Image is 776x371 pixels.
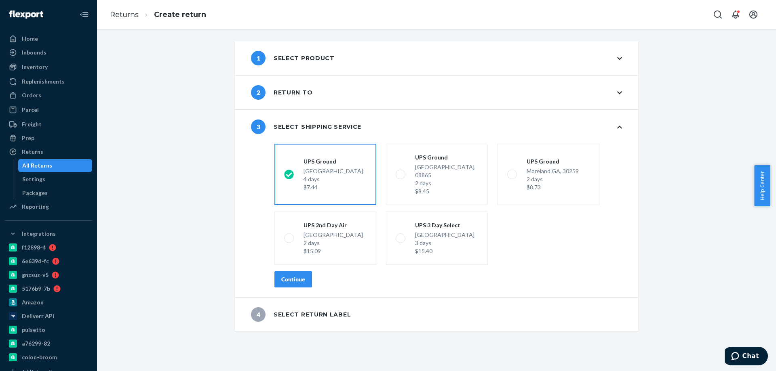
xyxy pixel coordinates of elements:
a: Settings [18,173,93,186]
button: Open Search Box [710,6,726,23]
img: Flexport logo [9,10,43,19]
div: $15.40 [415,247,474,255]
button: Open notifications [727,6,744,23]
div: Returns [22,148,43,156]
a: Amazon [5,296,92,309]
div: $8.73 [527,183,579,191]
div: $7.44 [304,183,363,191]
div: UPS 3 Day Select [415,221,474,229]
a: colon-broom [5,351,92,364]
a: Orders [5,89,92,102]
div: [GEOGRAPHIC_DATA], 08865 [415,163,478,195]
div: 5176b9-7b [22,285,50,293]
div: Parcel [22,106,39,114]
div: 4 days [304,175,363,183]
span: 2 [251,85,266,100]
a: a76299-82 [5,337,92,350]
ol: breadcrumbs [103,3,213,27]
span: 1 [251,51,266,65]
div: [GEOGRAPHIC_DATA] [304,231,363,255]
a: Create return [154,10,206,19]
div: [GEOGRAPHIC_DATA] [415,231,474,255]
a: Prep [5,132,92,145]
a: f12898-4 [5,241,92,254]
div: Prep [22,134,34,142]
iframe: Opens a widget where you can chat to one of our agents [725,347,768,367]
a: Parcel [5,103,92,116]
a: 6e639d-fc [5,255,92,268]
div: pulsetto [22,326,45,334]
div: Freight [22,120,42,128]
div: Deliverr API [22,312,54,320]
div: Moreland GA, 30259 [527,167,579,191]
div: Return to [251,85,312,100]
button: Continue [274,271,312,287]
div: f12898-4 [22,243,46,252]
div: Inventory [22,63,48,71]
div: 3 days [415,239,474,247]
div: Home [22,35,38,43]
a: Freight [5,118,92,131]
div: 6e639d-fc [22,257,49,265]
a: Deliverr API [5,310,92,323]
a: Packages [18,187,93,199]
button: Close Navigation [76,6,92,23]
div: UPS Ground [304,157,363,166]
span: 4 [251,307,266,322]
div: Select shipping service [251,119,361,134]
div: UPS Ground [415,153,478,161]
span: 3 [251,119,266,134]
div: Inbounds [22,48,46,57]
a: pulsetto [5,323,92,336]
div: 2 days [304,239,363,247]
a: Reporting [5,200,92,213]
div: Packages [22,189,48,197]
div: gnzsuz-v5 [22,271,48,279]
button: Integrations [5,227,92,240]
a: gnzsuz-v5 [5,268,92,281]
div: UPS 2nd Day Air [304,221,363,229]
a: All Returns [18,159,93,172]
div: colon-broom [22,353,57,361]
div: Settings [22,175,45,183]
div: All Returns [22,161,52,170]
a: Inventory [5,61,92,73]
div: 2 days [415,179,478,187]
div: 2 days [527,175,579,183]
div: $15.09 [304,247,363,255]
div: [GEOGRAPHIC_DATA] [304,167,363,191]
div: $8.45 [415,187,478,195]
div: Orders [22,91,41,99]
button: Open account menu [745,6,761,23]
div: Select product [251,51,335,65]
a: 5176b9-7b [5,282,92,295]
a: Returns [5,145,92,158]
a: Returns [110,10,139,19]
div: Replenishments [22,78,65,86]
div: Continue [281,275,305,283]
div: a76299-82 [22,340,50,348]
div: UPS Ground [527,157,579,166]
div: Integrations [22,230,56,238]
div: Amazon [22,298,44,306]
a: Home [5,32,92,45]
a: Inbounds [5,46,92,59]
button: Help Center [754,165,770,206]
a: Replenishments [5,75,92,88]
div: Select return label [251,307,351,322]
div: Reporting [22,203,49,211]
